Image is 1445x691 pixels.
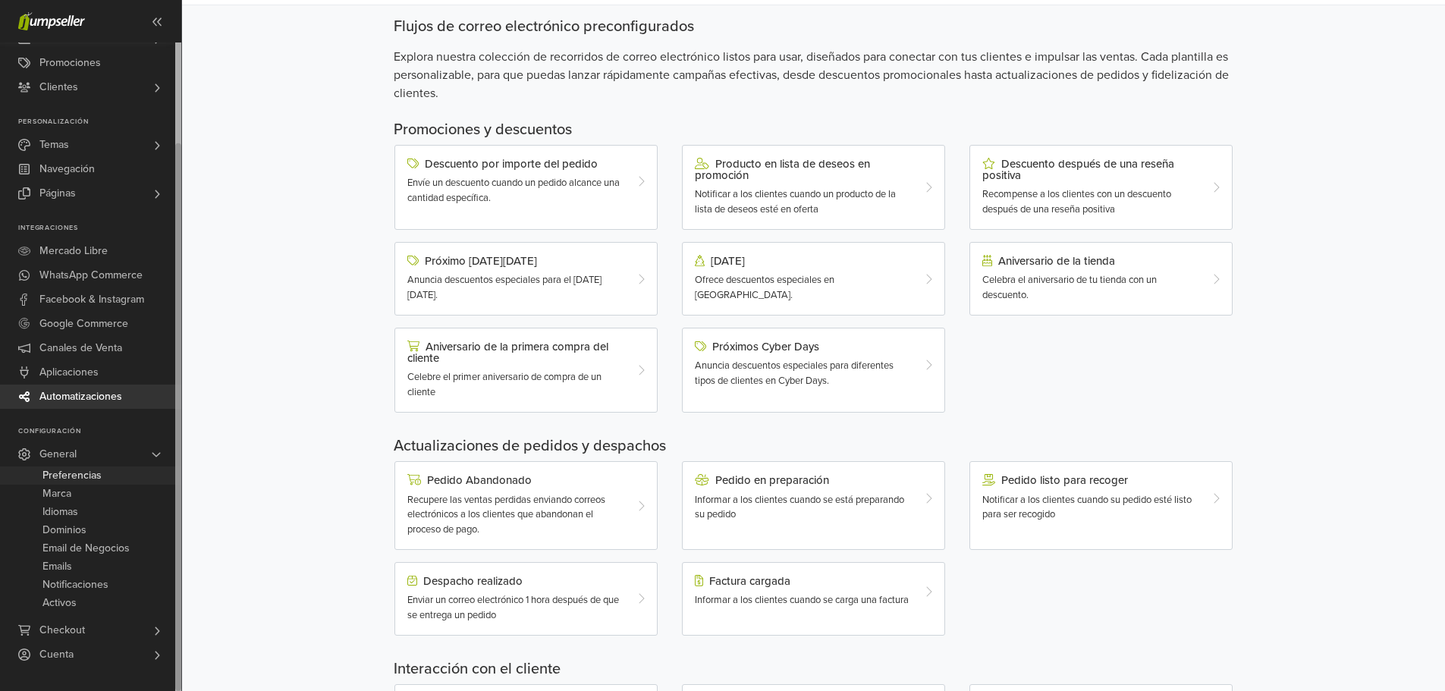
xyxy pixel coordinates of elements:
[695,575,911,587] div: Factura cargada
[407,177,620,204] span: Envíe un descuento cuando un pedido alcance una cantidad específica.
[982,274,1157,301] span: Celebra el aniversario de tu tienda con un descuento.
[394,121,1234,139] h5: Promociones y descuentos
[39,642,74,667] span: Cuenta
[407,255,624,267] div: Próximo [DATE][DATE]
[39,133,69,157] span: Temas
[39,442,77,466] span: General
[18,427,181,436] p: Configuración
[407,594,619,621] span: Enviar un correo electrónico 1 hora después de que se entrega un pedido
[394,48,1234,102] span: Explora nuestra colección de recorridos de correo electrónico listos para usar, diseñados para co...
[982,474,1198,486] div: Pedido listo para recoger
[394,437,1234,455] h5: Actualizaciones de pedidos y despachos
[982,158,1198,181] div: Descuento después de una reseña positiva
[39,385,122,409] span: Automatizaciones
[394,660,1234,678] h5: Interacción con el cliente
[407,371,602,398] span: Celebre el primer aniversario de compra de un cliente
[42,466,102,485] span: Preferencias
[407,158,624,170] div: Descuento por importe del pedido
[39,263,143,287] span: WhatsApp Commerce
[42,521,86,539] span: Dominios
[394,17,1234,36] div: Flujos de correo electrónico preconfigurados
[695,274,834,301] span: Ofrece descuentos especiales en [GEOGRAPHIC_DATA].
[18,118,181,127] p: Personalización
[695,158,911,181] div: Producto en lista de deseos en promoción
[407,494,605,536] span: Recupere las ventas perdidas enviando correos electrónicos a los clientes que abandonan el proces...
[39,181,76,206] span: Páginas
[39,618,85,642] span: Checkout
[39,287,144,312] span: Facebook & Instagram
[42,539,130,558] span: Email de Negocios
[407,474,624,486] div: Pedido Abandonado
[18,224,181,233] p: Integraciones
[39,312,128,336] span: Google Commerce
[695,341,911,353] div: Próximos Cyber Days
[39,75,78,99] span: Clientes
[695,594,909,606] span: Informar a los clientes cuando se carga una factura
[42,576,108,594] span: Notificaciones
[42,558,72,576] span: Emails
[695,360,894,387] span: Anuncia descuentos especiales para diferentes tipos de clientes en Cyber Days.
[695,255,911,267] div: [DATE]
[39,157,95,181] span: Navegación
[42,594,77,612] span: Activos
[407,341,624,364] div: Aniversario de la primera compra del cliente
[695,474,911,486] div: Pedido en preparación
[407,575,624,587] div: Despacho realizado
[42,485,71,503] span: Marca
[39,51,101,75] span: Promociones
[982,494,1192,521] span: Notificar a los clientes cuando su pedido esté listo para ser recogido
[695,188,896,215] span: Notificar a los clientes cuando un producto de la lista de deseos esté en oferta
[39,360,99,385] span: Aplicaciones
[695,494,904,521] span: Informar a los clientes cuando se está preparando su pedido
[982,188,1171,215] span: Recompense a los clientes con un descuento después de una reseña positiva
[39,336,122,360] span: Canales de Venta
[39,239,108,263] span: Mercado Libre
[407,274,602,301] span: Anuncia descuentos especiales para el [DATE][DATE].
[982,255,1198,267] div: Aniversario de la tienda
[42,503,78,521] span: Idiomas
